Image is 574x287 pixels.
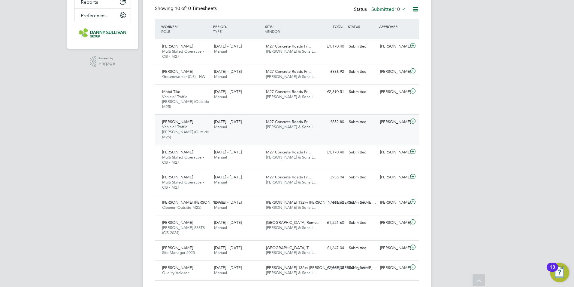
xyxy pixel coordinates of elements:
[214,89,242,94] span: [DATE] - [DATE]
[75,9,131,22] button: Preferences
[162,225,205,235] span: [PERSON_NAME] SSSTS (CIS 2024)
[212,21,264,37] div: PERIOD
[214,94,227,99] span: Manual
[162,89,180,94] span: Matai Tiko
[354,5,407,14] div: Status
[266,205,318,210] span: [PERSON_NAME] & Sons L…
[315,243,346,253] div: £1,647.04
[266,174,311,180] span: M27 Concrete Roads Fr…
[214,44,242,49] span: [DATE] - [DATE]
[90,56,116,67] a: Powered byEngage
[346,243,378,253] div: Submitted
[266,180,318,185] span: [PERSON_NAME] & Sons L…
[346,218,378,228] div: Submitted
[266,69,311,74] span: M27 Concrete Roads Fr…
[162,150,193,155] span: [PERSON_NAME]
[214,200,242,205] span: [DATE] - [DATE]
[378,218,409,228] div: [PERSON_NAME]
[266,89,311,94] span: M27 Concrete Roads Fr…
[214,49,227,54] span: Manual
[346,67,378,77] div: Submitted
[214,205,227,210] span: Manual
[346,147,378,157] div: Submitted
[175,5,217,11] span: 10 Timesheets
[266,49,318,54] span: [PERSON_NAME] & Sons L…
[162,44,193,49] span: [PERSON_NAME]
[160,21,212,37] div: WORKER
[346,117,378,127] div: Submitted
[266,245,313,250] span: [GEOGRAPHIC_DATA] T…
[266,270,318,275] span: [PERSON_NAME] & Sons L…
[315,263,346,273] div: £2,353.00
[371,6,406,12] label: Submitted
[155,5,218,12] div: Showing
[214,250,227,255] span: Manual
[98,56,115,61] span: Powered by
[162,200,225,205] span: [PERSON_NAME] [PERSON_NAME]
[378,198,409,208] div: [PERSON_NAME]
[266,265,376,270] span: [PERSON_NAME] 132kv [PERSON_NAME] [PERSON_NAME]…
[161,29,170,34] span: ROLE
[214,220,242,225] span: [DATE] - [DATE]
[214,69,242,74] span: [DATE] - [DATE]
[162,174,193,180] span: [PERSON_NAME]
[162,245,193,250] span: [PERSON_NAME]
[214,180,227,185] span: Manual
[74,28,131,38] a: Go to home page
[214,270,227,275] span: Manual
[315,218,346,228] div: £1,221.60
[346,172,378,182] div: Submitted
[378,263,409,273] div: [PERSON_NAME]
[265,29,280,34] span: VENDOR
[272,24,273,29] span: /
[214,174,242,180] span: [DATE] - [DATE]
[315,172,346,182] div: £935.94
[266,124,318,129] span: [PERSON_NAME] & Sons L…
[162,124,209,140] span: Vehicle/ Traffic [PERSON_NAME] (Outside M25)
[394,6,400,12] span: 10
[214,245,242,250] span: [DATE] - [DATE]
[214,225,227,230] span: Manual
[315,67,346,77] div: £986.92
[266,220,321,225] span: [GEOGRAPHIC_DATA] Remo…
[214,150,242,155] span: [DATE] - [DATE]
[81,13,107,18] span: Preferences
[162,74,205,79] span: Groundworker (CIS) - HW
[162,49,204,59] span: Multi Skilled Operative - CIS - M27
[550,263,569,282] button: Open Resource Center, 13 new notifications
[264,21,316,37] div: SITE
[266,155,318,160] span: [PERSON_NAME] & Sons L…
[266,74,318,79] span: [PERSON_NAME] & Sons L…
[315,42,346,51] div: £1,170.40
[162,265,193,270] span: [PERSON_NAME]
[333,24,343,29] span: TOTAL
[346,87,378,97] div: Submitted
[162,69,193,74] span: [PERSON_NAME]
[378,42,409,51] div: [PERSON_NAME]
[378,172,409,182] div: [PERSON_NAME]
[162,220,193,225] span: [PERSON_NAME]
[213,29,222,34] span: TYPE
[214,119,242,124] span: [DATE] - [DATE]
[162,205,201,210] span: Cleaner (Outside M25)
[266,150,311,155] span: M27 Concrete Roads Fr…
[378,117,409,127] div: [PERSON_NAME]
[550,267,555,275] div: 13
[214,74,227,79] span: Manual
[214,265,242,270] span: [DATE] - [DATE]
[378,87,409,97] div: [PERSON_NAME]
[346,21,378,32] div: STATUS
[177,24,178,29] span: /
[175,5,186,11] span: 10 of
[315,117,346,127] div: £852.80
[162,155,204,165] span: Multi Skilled Operative - CIS - M27
[266,44,311,49] span: M27 Concrete Roads Fr…
[162,119,193,124] span: [PERSON_NAME]
[266,225,318,230] span: [PERSON_NAME] & Sons L…
[315,198,346,208] div: £61.62
[315,147,346,157] div: £1,170.40
[378,21,409,32] div: APPROVER
[315,87,346,97] div: £2,390.51
[162,180,204,190] span: Multi Skilled Operative - CIS - M27
[98,61,115,66] span: Engage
